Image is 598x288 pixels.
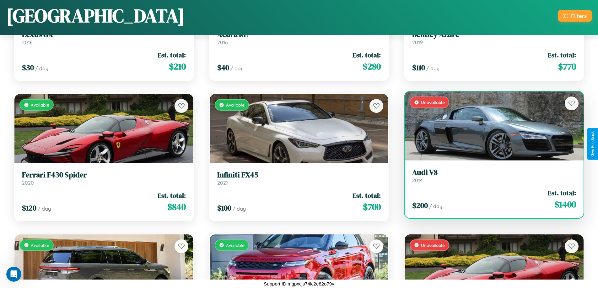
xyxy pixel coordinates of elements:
[412,62,425,73] span: $ 110
[217,180,228,186] span: 2021
[22,39,33,45] span: 2016
[22,180,34,186] span: 2020
[421,243,445,248] span: Unavailable
[217,30,381,45] a: Acura RL2016
[6,3,185,29] h1: [GEOGRAPHIC_DATA]
[167,201,186,213] span: $ 840
[412,168,576,177] h3: Audi V8
[363,60,381,73] span: $ 280
[226,102,245,107] span: Available
[426,65,439,71] span: / day
[38,206,51,212] span: / day
[233,206,246,212] span: / day
[353,50,381,60] span: Est. total:
[429,203,442,209] span: / day
[230,65,244,71] span: / day
[22,203,36,213] span: $ 120
[217,170,381,180] h3: Infiniti FX45
[31,243,49,248] span: Available
[412,30,576,45] a: Bentley Azure2019
[590,131,595,157] div: Give Feedback
[412,200,428,211] span: $ 200
[554,198,576,211] span: $ 1400
[264,280,334,288] p: Support ID: mgpxcjs74lc2e82o79v
[22,30,186,45] a: Lexus GX2016
[22,30,186,39] h3: Lexus GX
[217,39,228,45] span: 2016
[558,10,592,22] button: Filters
[412,177,423,183] span: 2014
[217,30,381,39] h3: Acura RL
[22,62,34,73] span: $ 30
[226,243,245,248] span: Available
[412,30,576,39] h3: Bentley Azure
[421,100,445,105] span: Unavailable
[412,39,423,45] span: 2019
[35,65,48,71] span: / day
[558,60,576,73] span: $ 770
[217,203,231,213] span: $ 100
[363,201,381,213] span: $ 700
[548,50,576,60] span: Est. total:
[22,170,186,180] h3: Ferrari F430 Spider
[158,50,186,60] span: Est. total:
[31,102,49,107] span: Available
[22,170,186,186] a: Ferrari F430 Spider2020
[158,191,186,200] span: Est. total:
[6,267,21,282] iframe: Intercom live chat
[217,170,381,186] a: Infiniti FX452021
[571,13,587,19] div: Filters
[412,168,576,183] a: Audi V82014
[169,60,186,73] span: $ 210
[353,191,381,200] span: Est. total:
[217,62,229,73] span: $ 40
[548,188,576,197] span: Est. total:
